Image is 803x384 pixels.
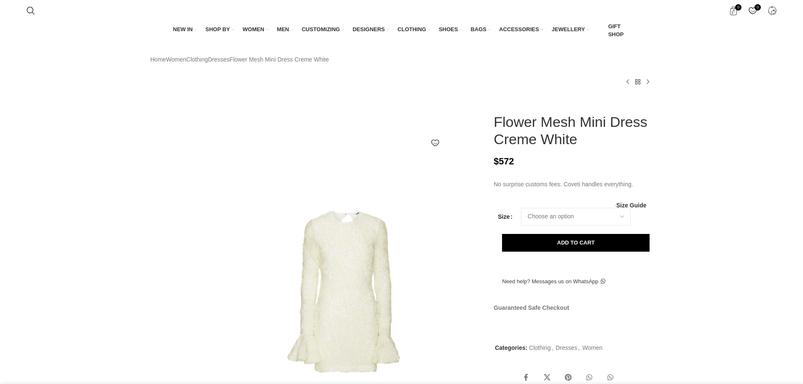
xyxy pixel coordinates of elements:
[150,55,329,64] nav: Breadcrumb
[352,21,389,38] a: DESIGNERS
[598,21,630,40] a: GIFT SHOP
[397,21,430,38] a: CLOTHING
[529,344,551,351] a: Clothing
[494,156,499,166] span: $
[494,101,532,109] img: Rotate Birger Christensen
[552,21,589,38] a: JEWELLERY
[552,26,585,33] span: JEWELLERY
[439,26,458,33] span: SHOES
[277,26,289,33] span: MEN
[352,26,385,33] span: DESIGNERS
[205,26,230,33] span: SHOP BY
[208,55,229,64] a: Dresses
[623,77,633,87] a: Previous product
[277,21,293,38] a: MEN
[243,26,264,33] span: WOMEN
[498,212,513,221] label: Size
[22,21,781,40] div: Main navigation
[744,2,761,19] a: 0
[470,26,486,33] span: BAGS
[173,26,193,33] span: NEW IN
[205,21,234,38] a: SHOP BY
[439,21,462,38] a: SHOES
[499,21,543,38] a: ACCESSORIES
[148,312,200,362] img: perfect for cocktail parties and special events
[735,4,741,11] span: 0
[494,304,569,311] strong: Guaranteed Safe Checkout
[725,2,742,19] a: 0
[494,317,640,328] img: guaranteed-safe-checkout-bordered.j
[302,21,344,38] a: CUSTOMIZING
[499,26,539,33] span: ACCESSORIES
[643,77,653,87] a: Next product
[186,55,208,64] a: Clothing
[578,343,580,352] span: ,
[230,55,329,64] span: Flower Mesh Mini Dress Creme White
[582,344,602,351] a: Women
[494,156,514,166] bdi: 572
[494,113,653,148] h1: Flower Mesh Mini Dress Creme White
[502,234,650,252] button: Add to cart
[243,21,269,38] a: WOMEN
[608,23,630,38] span: GIFT SHOP
[470,21,491,38] a: BAGS
[744,2,761,19] div: My Wishlist
[302,26,340,33] span: CUSTOMIZING
[494,273,613,290] a: Need help? Messages us on WhatsApp
[150,55,166,64] a: Home
[148,259,200,308] img: Rotate White from Coveti – bold silhouette in vibrant color
[397,26,426,33] span: CLOTHING
[166,55,186,64] a: Women
[495,344,527,351] span: Categories:
[598,27,605,35] img: GiftBag
[148,206,200,255] img: perfect for cocktail parties and special events
[551,343,553,352] span: ,
[494,180,653,189] p: No surprise customs fees. Coveti handles everything.
[173,21,197,38] a: NEW IN
[755,4,761,11] span: 0
[22,2,39,19] a: Search
[556,344,577,351] a: Dresses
